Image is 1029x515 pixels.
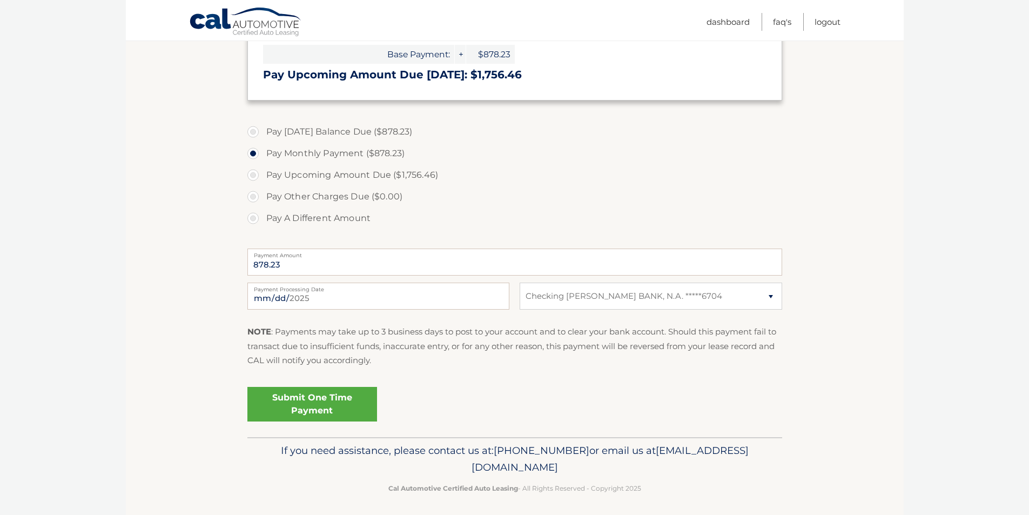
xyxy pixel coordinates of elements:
[263,68,766,82] h3: Pay Upcoming Amount Due [DATE]: $1,756.46
[247,121,782,143] label: Pay [DATE] Balance Due ($878.23)
[707,13,750,31] a: Dashboard
[247,186,782,208] label: Pay Other Charges Due ($0.00)
[247,164,782,186] label: Pay Upcoming Amount Due ($1,756.46)
[466,45,515,64] span: $878.23
[388,484,518,492] strong: Cal Automotive Certified Auto Leasing
[263,45,454,64] span: Base Payment:
[494,444,589,457] span: [PHONE_NUMBER]
[247,283,509,310] input: Payment Date
[247,387,377,422] a: Submit One Time Payment
[773,13,791,31] a: FAQ's
[455,45,466,64] span: +
[254,442,775,477] p: If you need assistance, please contact us at: or email us at
[247,249,782,276] input: Payment Amount
[247,325,782,367] p: : Payments may take up to 3 business days to post to your account and to clear your bank account....
[247,249,782,257] label: Payment Amount
[189,7,302,38] a: Cal Automotive
[247,283,509,291] label: Payment Processing Date
[247,143,782,164] label: Pay Monthly Payment ($878.23)
[247,208,782,229] label: Pay A Different Amount
[815,13,840,31] a: Logout
[254,483,775,494] p: - All Rights Reserved - Copyright 2025
[247,326,271,337] strong: NOTE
